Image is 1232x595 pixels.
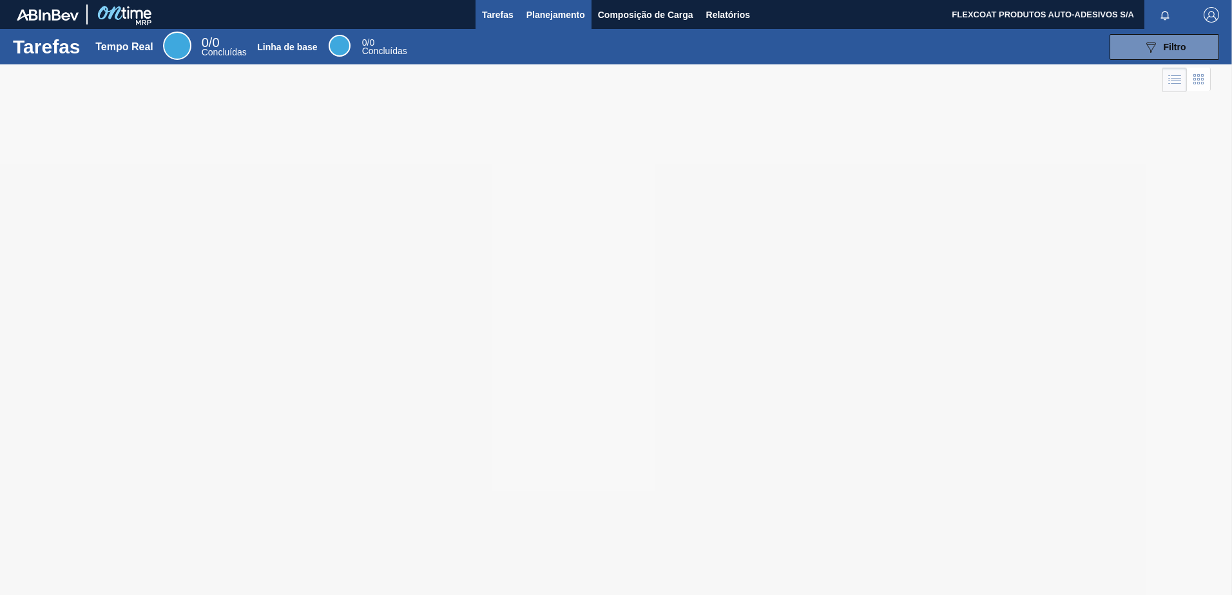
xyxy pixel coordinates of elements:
[1110,34,1219,60] button: Filtro
[329,35,351,57] div: Base Line
[526,7,585,23] span: Planejamento
[362,37,374,48] span: / 0
[13,39,81,54] h1: Tarefas
[202,37,247,57] div: Real Time
[1144,6,1186,24] button: Notificações
[706,7,750,23] span: Relatórios
[362,46,407,56] span: Concluídas
[17,9,79,21] img: TNhmsLtSVTkK8tSr43FrP2fwEKptu5GPRR3wAAAABJRU5ErkJggg==
[202,35,220,50] span: / 0
[163,32,191,60] div: Real Time
[95,41,153,53] div: Tempo Real
[362,37,367,48] span: 0
[362,39,407,55] div: Base Line
[1164,42,1186,52] span: Filtro
[1204,7,1219,23] img: Logout
[202,35,209,50] span: 0
[202,47,247,57] span: Concluídas
[257,42,317,52] div: Linha de base
[598,7,693,23] span: Composição de Carga
[482,7,514,23] span: Tarefas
